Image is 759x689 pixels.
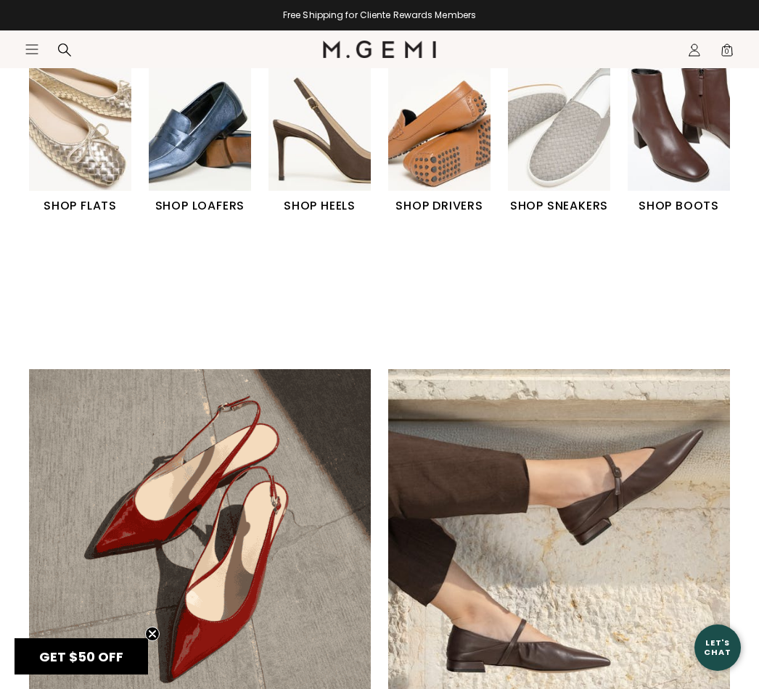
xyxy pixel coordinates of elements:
div: 6 / 6 [628,63,747,215]
a: SHOP HEELS [268,63,371,215]
div: 5 / 6 [508,63,628,215]
h1: SHOP SNEAKERS [508,197,610,215]
span: GET $50 OFF [39,648,123,666]
div: 4 / 6 [388,63,508,215]
h1: SHOP DRIVERS [388,197,491,215]
a: SHOP SNEAKERS [508,63,610,215]
h1: SHOP HEELS [268,197,371,215]
a: SHOP DRIVERS [388,63,491,215]
span: 0 [720,46,734,60]
h1: SHOP BOOTS [628,197,730,215]
div: 2 / 6 [149,63,268,215]
h1: SHOP LOAFERS [149,197,251,215]
a: SHOP LOAFERS [149,63,251,215]
div: GET $50 OFFClose teaser [15,638,148,674]
button: Close teaser [145,627,160,641]
div: Let's Chat [694,638,741,656]
h1: SHOP FLATS [29,197,131,215]
a: SHOP BOOTS [628,63,730,215]
div: 1 / 6 [29,63,149,215]
img: M.Gemi [323,41,437,58]
button: Open site menu [25,42,39,57]
div: 3 / 6 [268,63,388,215]
a: SHOP FLATS [29,63,131,215]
